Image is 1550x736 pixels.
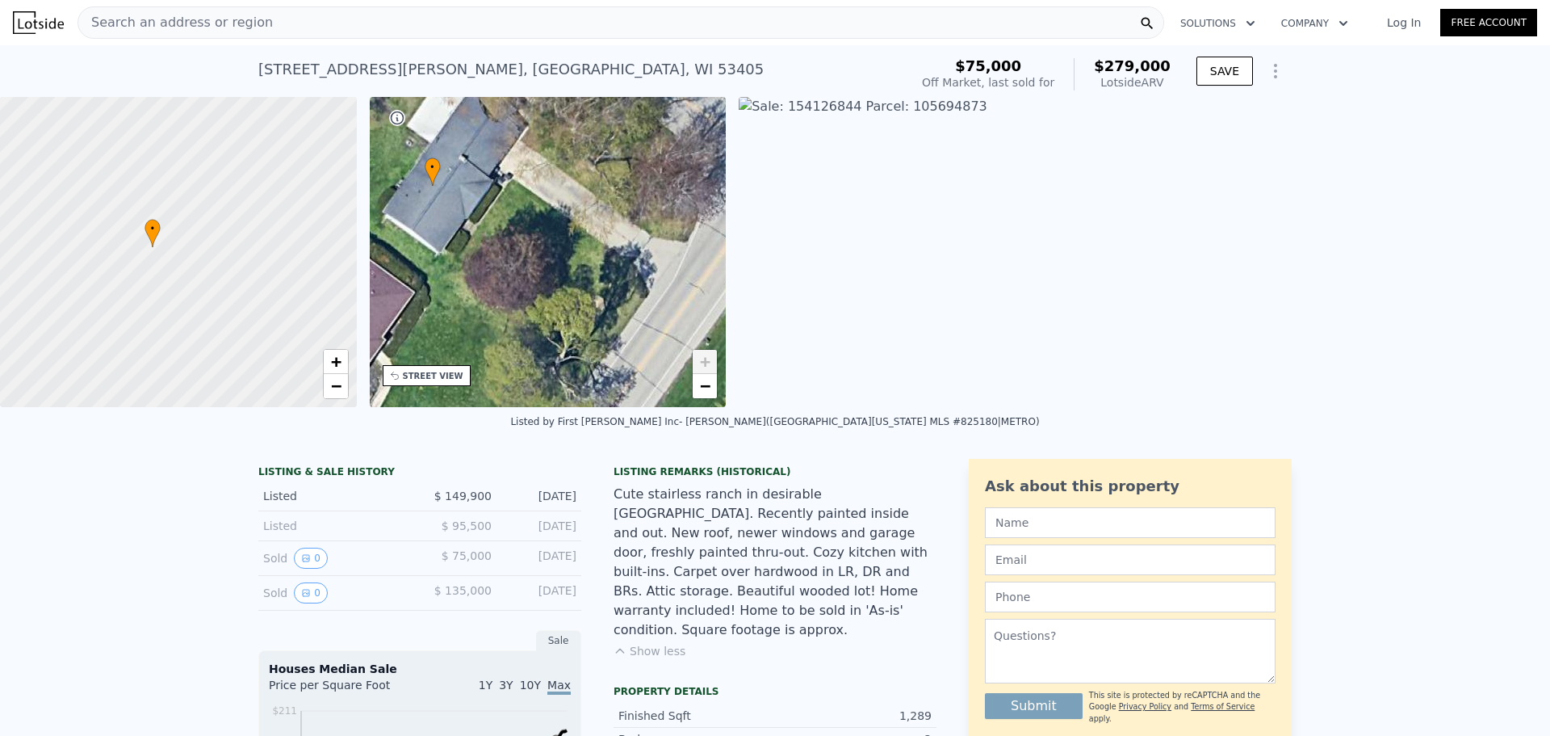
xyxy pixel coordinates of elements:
div: STREET VIEW [403,370,463,382]
span: − [700,376,710,396]
span: + [700,351,710,372]
button: Submit [985,693,1083,719]
div: Listing Remarks (Historical) [614,465,936,478]
a: Zoom out [693,374,717,398]
button: View historical data [294,582,328,604]
a: Zoom in [324,350,348,374]
span: • [424,160,440,175]
div: Lotside ARV [1094,74,1171,90]
span: Max [547,679,571,695]
div: Cute stairless ranch in desirable [GEOGRAPHIC_DATA]. Recently painted inside and out. New roof, n... [614,485,936,640]
a: Log In [1368,15,1440,31]
div: Sold [263,582,407,604]
div: This site is protected by reCAPTCHA and the Google and apply. [1089,690,1276,725]
div: Listed [263,518,407,534]
div: LISTING & SALE HISTORY [258,465,581,482]
a: Zoom out [324,374,348,398]
div: Price per Square Foot [269,677,420,703]
button: Show less [614,643,685,659]
button: Show Options [1259,55,1292,87]
a: Privacy Policy [1119,702,1171,711]
div: Property details [614,685,936,698]
button: SAVE [1196,57,1253,86]
div: Listed by First [PERSON_NAME] Inc- [PERSON_NAME] ([GEOGRAPHIC_DATA][US_STATE] MLS #825180|METRO) [510,416,1039,427]
span: − [330,376,341,396]
span: • [145,221,161,236]
div: Houses Median Sale [269,661,571,677]
div: Ask about this property [985,475,1276,498]
span: Search an address or region [78,13,273,32]
div: Off Market, last sold for [922,74,1054,90]
div: • [145,219,161,247]
span: $ 149,900 [434,490,492,503]
div: Sale [536,630,581,651]
span: $75,000 [955,57,1021,74]
div: Finished Sqft [618,708,775,724]
button: Company [1268,9,1361,38]
a: Free Account [1440,9,1537,36]
div: [DATE] [505,582,576,604]
span: 3Y [499,679,513,692]
span: 10Y [520,679,541,692]
div: [DATE] [505,518,576,534]
button: View historical data [294,548,328,569]
div: • [424,158,440,186]
div: Sold [263,548,407,569]
span: 1Y [479,679,492,692]
a: Terms of Service [1191,702,1255,711]
span: $ 75,000 [442,549,492,562]
span: $ 135,000 [434,584,492,597]
input: Email [985,545,1276,575]
span: $279,000 [1094,57,1171,74]
tspan: $211 [272,705,297,717]
a: Zoom in [693,350,717,374]
div: [DATE] [505,488,576,504]
div: 1,289 [775,708,932,724]
span: + [330,351,341,372]
div: [DATE] [505,548,576,569]
div: Listed [263,488,407,504]
span: $ 95,500 [442,519,492,532]
img: Lotside [13,11,64,34]
input: Name [985,507,1276,538]
input: Phone [985,582,1276,612]
div: [STREET_ADDRESS][PERSON_NAME] , [GEOGRAPHIC_DATA] , WI 53405 [258,58,764,81]
button: Solutions [1167,9,1268,38]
